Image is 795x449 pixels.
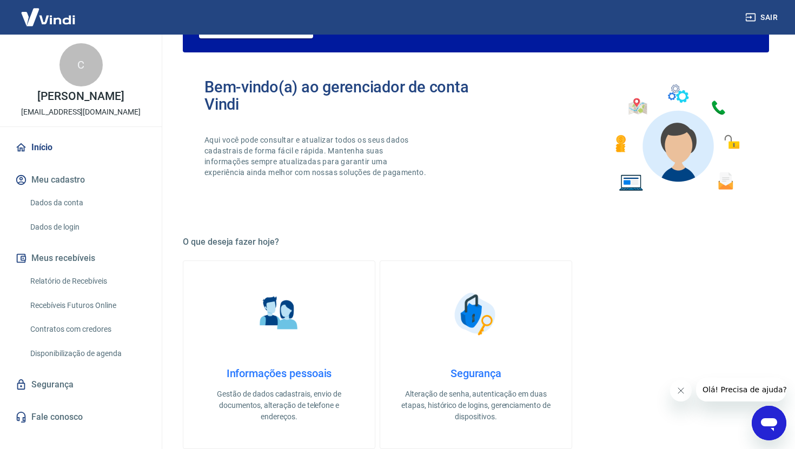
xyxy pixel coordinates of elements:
[252,287,306,341] img: Informações pessoais
[26,192,149,214] a: Dados da conta
[183,260,375,449] a: Informações pessoaisInformações pessoaisGestão de dados cadastrais, envio de documentos, alteraçã...
[13,405,149,429] a: Fale conosco
[183,237,769,247] h5: O que deseja fazer hoje?
[449,287,503,341] img: Segurança
[606,78,747,198] img: Imagem de um avatar masculino com diversos icones exemplificando as funcionalidades do gerenciado...
[398,367,554,380] h4: Segurança
[752,406,786,440] iframe: Botão para abrir a janela de mensagens
[6,8,91,16] span: Olá! Precisa de ajuda?
[13,246,149,270] button: Meus recebíveis
[743,8,782,28] button: Sair
[26,318,149,340] a: Contratos com credores
[59,43,103,86] div: C
[21,106,141,118] p: [EMAIL_ADDRESS][DOMAIN_NAME]
[398,388,554,423] p: Alteração de senha, autenticação em duas etapas, histórico de logins, gerenciamento de dispositivos.
[26,294,149,317] a: Recebíveis Futuros Online
[13,373,149,397] a: Segurança
[26,270,149,292] a: Relatório de Recebíveis
[670,380,692,401] iframe: Fechar mensagem
[13,136,149,159] a: Início
[696,378,786,401] iframe: Mensagem da empresa
[26,343,149,365] a: Disponibilização de agenda
[201,367,357,380] h4: Informações pessoais
[201,388,357,423] p: Gestão de dados cadastrais, envio de documentos, alteração de telefone e endereços.
[204,135,428,178] p: Aqui você pode consultar e atualizar todos os seus dados cadastrais de forma fácil e rápida. Mant...
[13,168,149,192] button: Meu cadastro
[13,1,83,33] img: Vindi
[26,216,149,238] a: Dados de login
[380,260,572,449] a: SegurançaSegurançaAlteração de senha, autenticação em duas etapas, histórico de logins, gerenciam...
[204,78,476,113] h2: Bem-vindo(a) ao gerenciador de conta Vindi
[37,91,124,102] p: [PERSON_NAME]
